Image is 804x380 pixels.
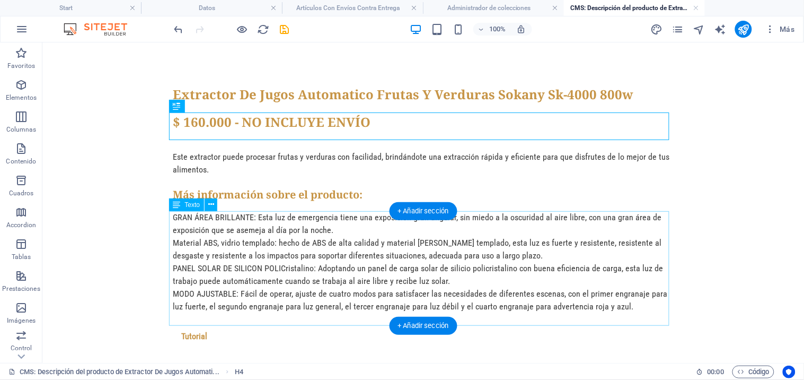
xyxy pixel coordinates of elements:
i: Al redimensionar, ajustar el nivel de zoom automáticamente para ajustarse al dispositivo elegido. [517,24,526,34]
h4: Administrador de colecciones [423,2,564,14]
p: Contenido [6,157,36,166]
button: Código [732,366,774,378]
i: Guardar (Ctrl+S) [279,23,291,36]
p: Columnas [6,125,37,134]
button: Más [761,21,799,38]
button: 100% [473,23,511,36]
div: + Añadir sección [389,202,457,220]
span: 00 00 [708,366,724,378]
i: Deshacer: Editar cabecera (Ctrl+Z) [173,23,185,36]
button: reload [257,23,270,36]
i: Diseño (Ctrl+Alt+Y) [651,23,663,36]
p: Prestaciones [2,284,40,293]
h4: Artículos Con Envíos Contra Entrega [282,2,423,14]
p: Favoritos [7,62,35,70]
img: Editor Logo [61,23,140,36]
span: Código [737,366,770,378]
button: design [650,23,663,36]
span: Haz clic para seleccionar y doble clic para editar [235,366,243,378]
button: undo [172,23,185,36]
button: save [278,23,291,36]
h4: CMS: Descripción del producto de Extractor De Jugos Automati... [564,2,705,14]
i: Publicar [738,23,750,36]
i: AI Writer [714,23,727,36]
button: Haz clic para salir del modo de previsualización y seguir editando [236,23,249,36]
button: navigator [693,23,705,36]
p: Elementos [6,93,37,102]
i: Páginas (Ctrl+Alt+S) [672,23,684,36]
h6: Tiempo de la sesión [696,366,725,378]
p: Cuadros [9,189,34,197]
a: Haz clic para cancelar la selección y doble clic para abrir páginas [8,366,219,378]
span: Más [765,24,795,34]
i: Navegador [693,23,705,36]
span: : [715,368,717,376]
p: Tablas [12,253,31,261]
span: Texto [185,202,200,208]
nav: breadcrumb [235,366,243,378]
h4: Datos [141,2,282,14]
button: text_generator [714,23,727,36]
p: Imágenes [7,316,36,325]
button: pages [672,23,684,36]
i: Volver a cargar página [258,23,270,36]
p: Accordion [6,221,36,229]
h6: 100% [489,23,506,36]
div: + Añadir sección [389,317,457,335]
button: publish [735,21,752,38]
button: Usercentrics [783,366,796,378]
